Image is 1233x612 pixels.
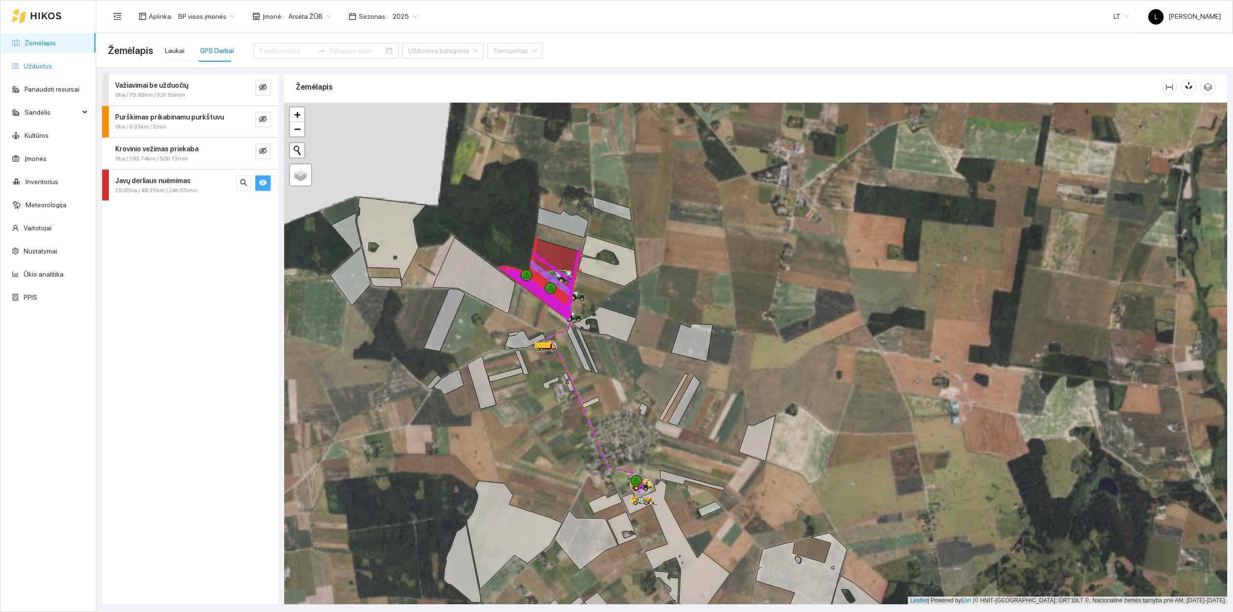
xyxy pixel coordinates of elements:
[149,11,172,22] span: Aplinka :
[290,122,304,136] a: Zoom out
[200,45,234,56] div: GPS Darbai
[102,74,278,106] div: Važiavimai be užduočių0ha / 75.83km / 32h 59mineye-invisible
[1162,80,1177,95] button: column-width
[102,106,278,137] div: Purškimas prikabinamu purkštuvu0ha / 0.33km / 2mineye-invisible
[108,7,127,26] button: menu-fold
[290,164,311,186] a: Layers
[24,62,52,70] a: Užduotys
[115,154,188,163] span: 0ha / 293.74km / 50h 13min
[255,144,271,159] button: eye-invisible
[255,175,271,191] button: eye
[1162,83,1177,91] span: column-width
[908,597,1227,605] div: | Powered by © HNIT-[GEOGRAPHIC_DATA]; ORT10LT ©, Nacionalinė žemės tarnyba prie AM, [DATE]-[DATE]
[236,175,251,191] button: search
[113,12,122,21] span: menu-fold
[25,132,49,139] a: Kultūros
[961,597,971,604] a: Esri
[115,186,197,195] span: 29.05ha / 48.35km / 24h 55min
[252,13,260,20] span: shop
[1154,9,1158,25] span: L
[294,123,301,135] span: −
[115,122,166,132] span: 0ha / 0.33km / 2min
[262,11,283,22] span: Įmonė :
[296,73,1162,101] div: Žemėlapis
[289,9,331,24] span: Arsėta ŽŪB
[25,103,79,122] span: Sandėlis
[115,177,191,185] strong: Javų derliaus nuėmimas
[24,270,64,278] a: Ūkio analitika
[294,108,301,120] span: +
[24,293,37,301] a: PPIS
[349,13,356,20] span: calendar
[255,112,271,127] button: eye-invisible
[24,247,57,255] a: Nustatymai
[318,47,326,54] span: to
[25,39,56,47] a: Žemėlapis
[318,47,326,54] span: swap-right
[259,115,267,124] span: eye-invisible
[973,597,974,604] span: |
[259,147,267,156] span: eye-invisible
[255,80,271,95] button: eye-invisible
[102,138,278,169] div: Krovinio vežimas priekaba0ha / 293.74km / 50h 13mineye-invisible
[290,143,304,158] button: Initiate a new search
[108,43,153,58] span: Žemėlapis
[1148,13,1221,20] span: [PERSON_NAME]
[1114,9,1129,24] span: LT
[115,145,198,153] strong: Krovinio vežimas priekaba
[24,224,52,232] a: Vartotojai
[25,85,79,93] a: Panaudoti resursai
[329,45,384,56] input: Pabaigos data
[910,597,928,604] a: Leaflet
[165,45,184,56] div: Laukai
[259,83,267,93] span: eye-invisible
[26,201,66,209] a: Meteorologija
[115,91,185,100] span: 0ha / 75.83km / 32h 59min
[393,9,418,24] span: 2025
[290,107,304,122] a: Zoom in
[260,45,314,56] input: Pradžios data
[115,113,224,121] strong: Purškimas prikabinamu purkštuvu
[102,170,278,201] div: Javų derliaus nuėmimas29.05ha / 48.35km / 24h 55minsearcheye
[26,178,58,186] a: Inventorius
[178,9,235,24] span: BP visos įmonės
[115,81,188,89] strong: Važiavimai be užduočių
[139,13,146,20] span: layout
[240,179,248,188] span: search
[259,179,267,188] span: eye
[359,11,387,22] span: Sezonas :
[25,155,47,162] a: Įmonės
